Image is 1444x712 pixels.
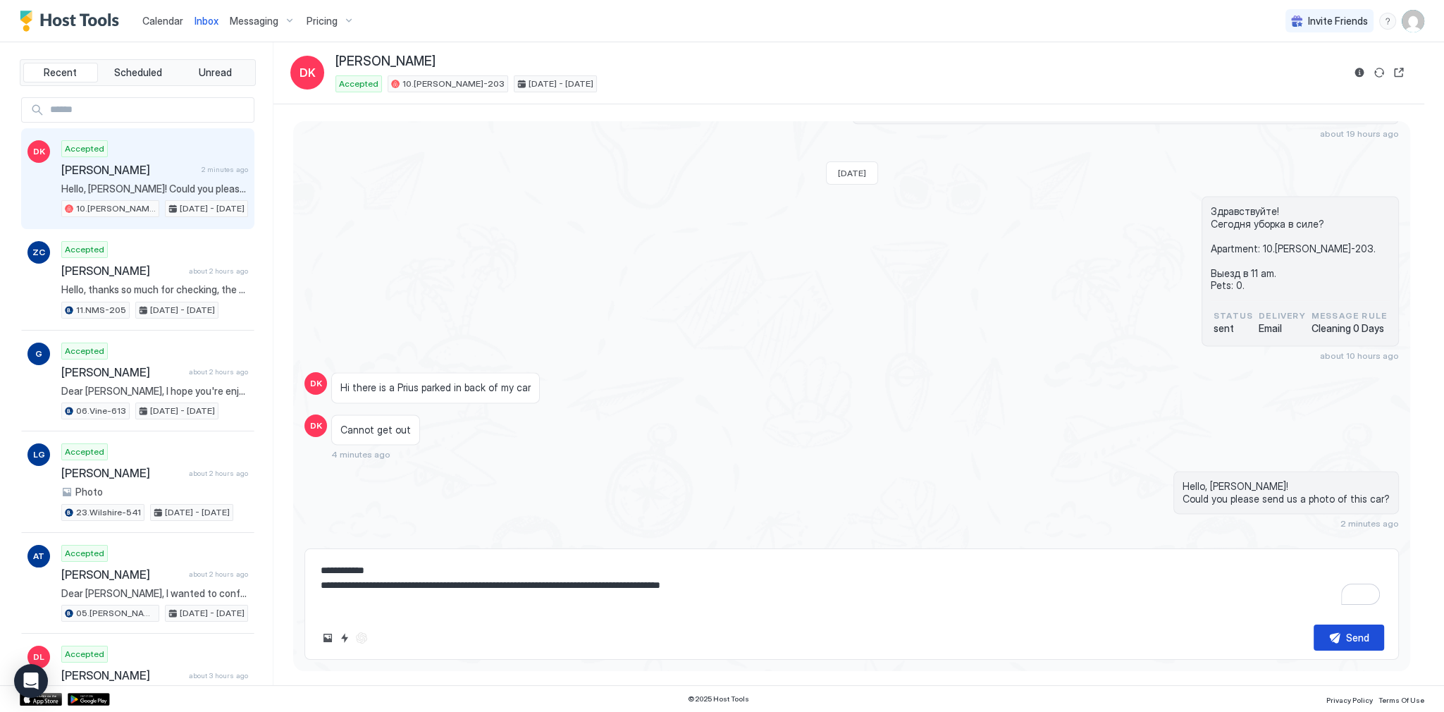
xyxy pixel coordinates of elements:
[300,64,316,81] span: DK
[1214,322,1253,335] span: sent
[180,202,245,215] span: [DATE] - [DATE]
[307,15,338,27] span: Pricing
[331,449,390,460] span: 4 minutes ago
[20,59,256,86] div: tab-group
[44,98,254,122] input: Input Field
[101,63,175,82] button: Scheduled
[61,587,248,600] span: Dear [PERSON_NAME], I wanted to confirm if everything is in order for your arrival on [DATE]. Kin...
[65,446,104,458] span: Accepted
[1314,625,1384,651] button: Send
[310,419,322,432] span: DK
[76,304,126,317] span: 11.NMS-205
[1211,205,1390,292] span: Здравствуйте! Сегодня уборка в силе? Apartment: 10.[PERSON_NAME]-203. Выезд в 11 am. Pets: 0.
[65,547,104,560] span: Accepted
[189,266,248,276] span: about 2 hours ago
[336,630,353,646] button: Quick reply
[32,246,45,259] span: ZC
[23,63,98,82] button: Recent
[75,486,103,498] span: Photo
[68,693,110,706] a: Google Play Store
[65,243,104,256] span: Accepted
[1326,696,1373,704] span: Privacy Policy
[76,607,156,620] span: 05.[PERSON_NAME]-617
[142,13,183,28] a: Calendar
[688,694,749,704] span: © 2025 Host Tools
[1340,518,1399,529] span: 2 minutes ago
[189,671,248,680] span: about 3 hours ago
[76,202,156,215] span: 10.[PERSON_NAME]-203
[340,381,531,394] span: Hi there is a Prius parked in back of my car
[230,15,278,27] span: Messaging
[189,469,248,478] span: about 2 hours ago
[1346,630,1369,645] div: Send
[20,693,62,706] a: App Store
[319,630,336,646] button: Upload image
[529,78,593,90] span: [DATE] - [DATE]
[1214,309,1253,322] span: status
[1371,64,1388,81] button: Sync reservation
[61,183,248,195] span: Hello, [PERSON_NAME]! Could you please send us a photo of this car?
[150,405,215,417] span: [DATE] - [DATE]
[1183,480,1390,505] span: Hello, [PERSON_NAME]! Could you please send us a photo of this car?
[65,648,104,661] span: Accepted
[402,78,505,90] span: 10.[PERSON_NAME]-203
[150,304,215,317] span: [DATE] - [DATE]
[1378,692,1424,706] a: Terms Of Use
[61,567,183,582] span: [PERSON_NAME]
[1378,696,1424,704] span: Terms Of Use
[189,570,248,579] span: about 2 hours ago
[65,345,104,357] span: Accepted
[14,664,48,698] div: Open Intercom Messenger
[335,54,436,70] span: [PERSON_NAME]
[1320,350,1399,361] span: about 10 hours ago
[1390,64,1407,81] button: Open reservation
[339,78,378,90] span: Accepted
[44,66,77,79] span: Recent
[195,15,218,27] span: Inbox
[33,145,45,158] span: DK
[202,165,248,174] span: 2 minutes ago
[61,385,248,398] span: Dear [PERSON_NAME], I hope you're enjoying your stay with us. Just checking in to see if everythi...
[35,348,42,360] span: G
[1259,309,1306,322] span: Delivery
[838,168,866,178] span: [DATE]
[178,63,252,82] button: Unread
[65,142,104,155] span: Accepted
[1312,309,1387,322] span: Message Rule
[319,558,1384,613] textarea: To enrich screen reader interactions, please activate Accessibility in Grammarly extension settings
[61,283,248,296] span: Hello, thanks so much for checking, the apartment is amazing! I will send you more detailed messa...
[33,448,45,461] span: LG
[61,163,196,177] span: [PERSON_NAME]
[33,651,44,663] span: DL
[1320,128,1399,139] span: about 19 hours ago
[61,668,183,682] span: [PERSON_NAME]
[340,424,411,436] span: Cannot get out
[1379,13,1396,30] div: menu
[1312,322,1387,335] span: Cleaning 0 Days
[76,506,141,519] span: 23.Wilshire-541
[142,15,183,27] span: Calendar
[1326,692,1373,706] a: Privacy Policy
[61,466,183,480] span: [PERSON_NAME]
[1351,64,1368,81] button: Reservation information
[195,13,218,28] a: Inbox
[189,367,248,376] span: about 2 hours ago
[310,377,322,390] span: DK
[20,11,125,32] a: Host Tools Logo
[165,506,230,519] span: [DATE] - [DATE]
[1259,322,1306,335] span: Email
[180,607,245,620] span: [DATE] - [DATE]
[76,405,126,417] span: 06.Vine-613
[61,365,183,379] span: [PERSON_NAME]
[1308,15,1368,27] span: Invite Friends
[33,550,44,563] span: AT
[199,66,232,79] span: Unread
[114,66,162,79] span: Scheduled
[61,264,183,278] span: [PERSON_NAME]
[1402,10,1424,32] div: User profile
